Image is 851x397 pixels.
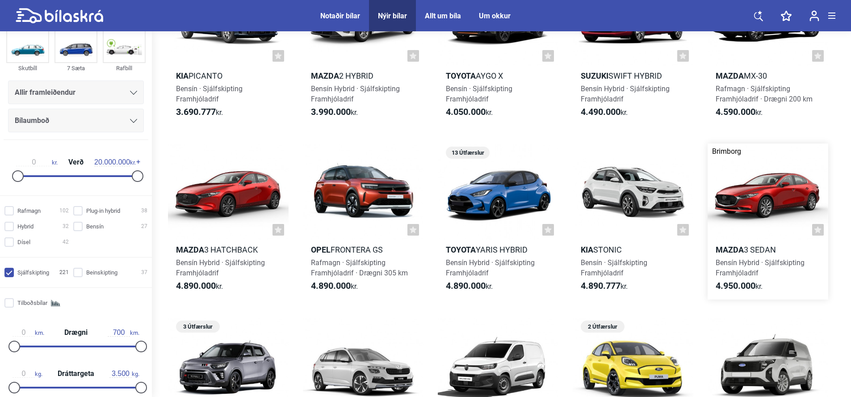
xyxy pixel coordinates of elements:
[176,84,243,103] span: Bensín · Sjálfskipting Framhjóladrif
[708,245,828,255] h2: 3 Sedan
[176,107,223,118] span: kr.
[17,298,47,308] span: Tilboðsbílar
[16,158,58,166] span: kr.
[438,71,558,81] h2: Aygo X
[311,245,331,254] b: Opel
[446,84,512,103] span: Bensín · Sjálfskipting Framhjóladrif
[581,258,647,277] span: Bensín · Sjálfskipting Framhjóladrif
[176,281,223,291] span: kr.
[581,106,620,117] b: 4.490.000
[141,222,147,231] span: 27
[585,321,620,333] span: 2 Útfærslur
[303,245,423,255] h2: Frontera GS
[311,106,351,117] b: 3.990.000
[581,71,608,80] b: Suzuki
[59,268,69,277] span: 221
[716,258,805,277] span: Bensín Hybrid · Sjálfskipting Framhjóladrif
[103,63,146,73] div: Rafbíll
[581,281,628,291] span: kr.
[446,280,486,291] b: 4.890.000
[716,281,763,291] span: kr.
[86,268,117,277] span: Beinskipting
[581,84,670,103] span: Bensín Hybrid · Sjálfskipting Framhjóladrif
[311,107,358,118] span: kr.
[109,370,139,378] span: kg.
[446,71,476,80] b: Toyota
[66,159,86,166] span: Verð
[311,280,351,291] b: 4.890.000
[303,144,423,300] a: OpelFrontera GSRafmagn · SjálfskiptingFramhjóladrif · Drægni 305 km4.890.000kr.
[17,237,30,247] span: Dísel
[311,84,400,103] span: Bensín Hybrid · Sjálfskipting Framhjóladrif
[581,280,620,291] b: 4.890.777
[716,71,744,80] b: Mazda
[17,222,34,231] span: Hybrid
[17,268,49,277] span: Sjálfskipting
[438,245,558,255] h2: Yaris Hybrid
[446,245,476,254] b: Toyota
[446,106,486,117] b: 4.050.000
[54,63,97,73] div: 7 Sæta
[303,71,423,81] h2: 2 Hybrid
[176,71,189,80] b: Kia
[708,71,828,81] h2: MX-30
[708,144,828,300] a: BrimborgMazda3 SedanBensín Hybrid · SjálfskiptingFramhjóladrif4.950.000kr.
[15,114,49,127] span: Bílaumboð
[176,106,216,117] b: 3.690.777
[6,63,49,73] div: Skutbíll
[716,84,813,103] span: Rafmagn · Sjálfskipting Framhjóladrif · Drægni 200 km
[446,281,493,291] span: kr.
[716,245,744,254] b: Mazda
[479,12,511,20] a: Um okkur
[63,222,69,231] span: 32
[168,144,289,300] a: Mazda3 HatchbackBensín Hybrid · SjálfskiptingFramhjóladrif4.890.000kr.
[320,12,360,20] a: Notaðir bílar
[168,245,289,255] h2: 3 Hatchback
[438,144,558,300] a: 13 ÚtfærslurToyotaYaris HybridBensín Hybrid · SjálfskiptingFramhjóladrif4.890.000kr.
[446,107,493,118] span: kr.
[809,10,819,21] img: user-login.svg
[62,329,90,336] span: Drægni
[86,222,104,231] span: Bensín
[573,71,693,81] h2: Swift Hybrid
[13,370,42,378] span: kg.
[450,147,485,159] span: 13 Útfærslur
[573,144,693,300] a: KiaStonicBensín · SjálfskiptingFramhjóladrif4.890.777kr.
[311,281,358,291] span: kr.
[94,158,136,166] span: kr.
[180,321,215,333] span: 3 Útfærslur
[63,237,69,247] span: 42
[581,245,593,254] b: Kia
[13,329,44,337] span: km.
[311,258,408,277] span: Rafmagn · Sjálfskipting Framhjóladrif · Drægni 305 km
[716,106,755,117] b: 4.590.000
[141,268,147,277] span: 37
[581,107,628,118] span: kr.
[59,206,69,215] span: 102
[86,206,120,215] span: Plug-in hybrid
[176,258,265,277] span: Bensín Hybrid · Sjálfskipting Framhjóladrif
[108,329,139,337] span: km.
[176,280,216,291] b: 4.890.000
[311,71,339,80] b: Mazda
[17,206,41,215] span: Rafmagn
[425,12,461,20] a: Allt um bíla
[15,86,75,99] span: Allir framleiðendur
[446,258,535,277] span: Bensín Hybrid · Sjálfskipting Framhjóladrif
[141,206,147,215] span: 38
[55,370,96,377] span: Dráttargeta
[573,245,693,255] h2: Stonic
[716,280,755,291] b: 4.950.000
[378,12,407,20] a: Nýir bílar
[712,148,741,155] div: Brimborg
[176,245,204,254] b: Mazda
[168,71,289,81] h2: Picanto
[716,107,763,118] span: kr.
